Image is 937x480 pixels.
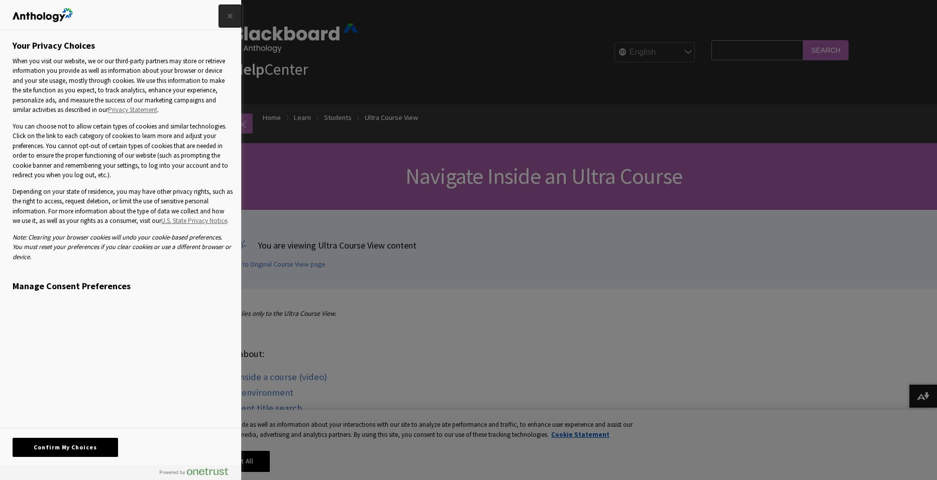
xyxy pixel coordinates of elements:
p: Depending on your state of residence, you may have other privacy rights, such as the right to acc... [13,187,233,226]
a: U.S. State Privacy Notice [161,216,227,226]
button: Confirm My Choices [13,438,118,457]
button: Close [219,5,241,27]
a: Powered by OneTrust Opens in a new Tab [160,467,236,480]
em: Note: Clearing your browser cookies will undo your cookie-based preferences. You must reset your ... [13,233,231,261]
p: You can choose not to allow certain types of cookies and similar technologies. Click on the link ... [13,122,233,180]
div: Anthology Logo [13,5,73,25]
img: Anthology Logo [13,8,73,22]
p: When you visit our website, we or our third-party partners may store or retrieve information you ... [13,56,233,115]
img: Powered by OneTrust Opens in a new Tab [160,467,228,475]
a: Privacy Statement [108,105,157,115]
h2: Your Privacy Choices [13,40,95,51]
h3: Manage Consent Preferences [13,281,233,297]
